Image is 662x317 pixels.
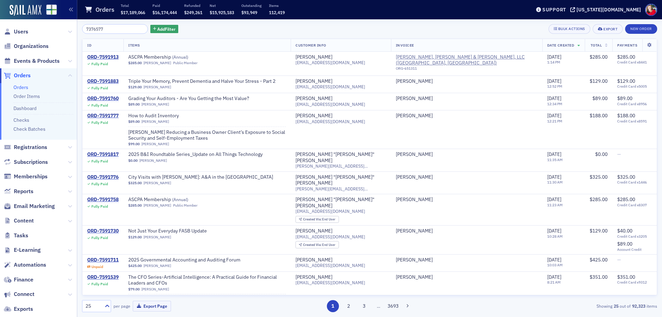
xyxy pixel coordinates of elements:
span: Exports [14,305,33,313]
span: [PERSON_NAME][EMAIL_ADDRESS][PERSON_NAME][DOMAIN_NAME] [295,186,386,191]
a: The CFO Series-Artificial Intelligence: A Practical Guide for Financial Leaders and CFOs [128,274,286,286]
button: 3 [358,300,370,312]
span: Credit Card x8441 [617,60,652,65]
span: Created Via : [303,217,322,221]
div: Fully Paid [91,204,108,209]
span: $17,189,066 [121,10,145,15]
a: [PERSON_NAME] [295,257,332,263]
span: Reports [14,188,33,195]
span: Orders [14,72,31,79]
a: Exports [4,305,33,313]
span: Credit Card x8307 [617,203,652,207]
div: [PERSON_NAME] [396,228,433,234]
div: Public Member [173,203,198,208]
a: [PERSON_NAME] [143,85,171,89]
span: $79.00 [128,287,140,291]
a: [PERSON_NAME] [396,174,433,180]
button: 2 [342,300,354,312]
button: Bulk Actions [549,24,590,34]
span: ( Annual ) [172,197,188,202]
strong: 25 [612,303,620,309]
div: End User [303,243,336,247]
div: Fully Paid [91,236,108,240]
a: ASCPA Membership (Annual) [128,54,215,60]
div: ORD-7591730 [87,228,119,234]
div: ORG-651311 [396,66,538,73]
time: 12:52 PM [547,84,562,89]
a: [PERSON_NAME] "[PERSON_NAME]" [PERSON_NAME] [295,174,386,186]
span: [DATE] [547,257,561,263]
span: Tasks [14,232,28,239]
span: [DATE] [547,228,561,234]
span: [DATE] [547,112,561,119]
span: Credit Card x1446 [617,180,652,185]
span: $15,925,183 [210,10,234,15]
div: Showing out of items [470,303,657,309]
span: Account Credit [617,247,652,252]
span: $425.00 [590,257,608,263]
strong: 92,323 [631,303,646,309]
span: [EMAIL_ADDRESS][DOMAIN_NAME] [295,60,365,65]
span: Finance [14,276,33,284]
span: $16,174,444 [152,10,177,15]
time: 11:35 AM [547,157,563,162]
p: Outstanding [241,3,262,8]
div: [PERSON_NAME] [396,257,433,263]
span: Himmelwright, Huguley & Boles, LLC (Opelika, AL) [396,54,538,73]
span: Sharon Youngblood [396,257,538,263]
p: Refunded [184,3,202,8]
span: $249,261 [184,10,202,15]
a: Check Batches [13,126,46,132]
span: $40.00 [617,228,632,234]
a: [PERSON_NAME] [143,264,171,268]
div: Support [542,7,566,13]
a: [PERSON_NAME] [141,102,169,107]
a: [PERSON_NAME] [143,235,171,239]
button: [US_STATE][DOMAIN_NAME] [570,7,643,12]
div: Fully Paid [91,86,108,90]
div: Fully Paid [91,103,108,108]
a: Content [4,217,34,225]
span: $325.00 [590,174,608,180]
div: ORD-7591777 [87,113,119,119]
div: [PERSON_NAME] [295,274,332,280]
a: ORD-7591758 [87,197,119,203]
a: Checks [13,117,29,123]
span: $89.00 [128,102,140,107]
span: … [374,303,383,309]
a: [PERSON_NAME] [396,113,433,119]
a: [PERSON_NAME] [295,228,332,234]
span: Created Via : [303,242,322,247]
a: Email Marketing [4,202,55,210]
a: ORD-7591760 [87,96,119,102]
a: [PERSON_NAME] [143,181,171,185]
button: AddFilter [150,25,179,33]
span: $285.00 [128,203,142,208]
span: Betty Holcomb [396,96,538,102]
div: Unpaid [91,265,103,269]
div: Created Via: End User [295,241,339,248]
a: Memberships [4,173,48,180]
button: 3693 [387,300,399,312]
a: [PERSON_NAME] [295,96,332,102]
button: Export [593,24,623,34]
a: City Visits with [PERSON_NAME]: A&A in the [GEOGRAPHIC_DATA] [128,174,273,180]
span: $129.00 [590,78,608,84]
p: Items [269,3,285,8]
span: $285.00 [590,54,608,60]
span: $89.00 [592,95,608,101]
span: Items [128,43,140,48]
img: SailAMX [10,5,41,16]
a: [PERSON_NAME] [396,151,433,158]
time: 11:30 AM [547,180,563,185]
span: $351.00 [590,274,608,280]
a: 2025 B&I Roundtable Series_Update on All Things Technology [128,151,263,158]
div: ORD-7591913 [87,54,119,60]
div: Fully Paid [91,182,108,186]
